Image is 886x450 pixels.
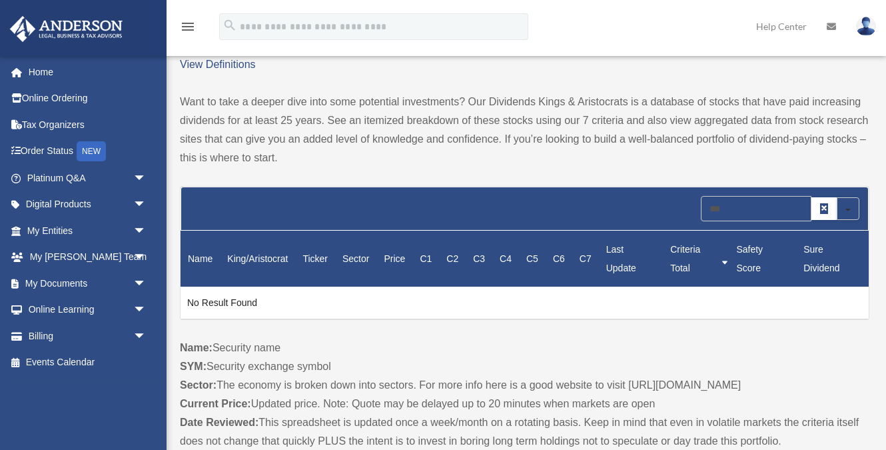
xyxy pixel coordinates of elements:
i: search [222,18,237,33]
a: Digital Productsarrow_drop_down [9,191,167,218]
a: My Documentsarrow_drop_down [9,270,167,297]
a: Platinum Q&Aarrow_drop_down [9,165,167,191]
div: NEW [77,141,106,161]
th: C5 [519,231,546,287]
th: Ticker [295,231,335,287]
input: Search in Table [701,196,811,221]
th: King/Aristocrat [220,231,295,287]
a: Billingarrow_drop_down [9,323,167,349]
a: View Definitions [180,59,256,70]
td: No Result Found [181,287,869,319]
th: Price [376,231,412,287]
button: Search in [837,197,859,220]
span: arrow_drop_down [133,165,160,192]
button: Search [811,197,837,220]
strong: Name: [180,342,213,353]
a: menu [180,23,196,35]
th: C7 [572,231,599,287]
th: C2 [439,231,466,287]
a: Tax Organizers [9,111,167,138]
span: arrow_drop_down [133,217,160,245]
th: Last Update [599,231,663,287]
th: Safety Score [729,231,796,287]
span: arrow_drop_down [133,323,160,350]
span: arrow_drop_down [133,297,160,324]
img: User Pic [856,17,876,36]
th: Criteria Total [663,231,729,287]
a: My Entitiesarrow_drop_down [9,217,167,244]
strong: Current Price: [180,398,251,409]
span: arrow_drop_down [133,244,160,271]
span: arrow_drop_down [133,270,160,297]
th: Sector [335,231,376,287]
img: Anderson Advisors Platinum Portal [6,16,127,42]
strong: SYM: [180,361,207,372]
a: Events Calendar [9,349,167,376]
a: Order StatusNEW [9,138,167,165]
th: C1 [412,231,439,287]
th: C6 [546,231,572,287]
th: C4 [492,231,519,287]
strong: Date Reviewed: [180,417,258,428]
a: My [PERSON_NAME] Teamarrow_drop_down [9,244,167,271]
a: Online Learningarrow_drop_down [9,297,167,323]
a: Home [9,59,167,85]
th: Name [181,231,220,287]
strong: Sector: [180,379,217,391]
i: menu [180,19,196,35]
table: Dividend Kings & Aristocrats New 8/18 [180,186,869,320]
span: arrow_drop_down [133,191,160,219]
a: Online Ordering [9,85,167,112]
th: Sure Dividend [796,231,869,287]
th: C3 [466,231,492,287]
p: Want to take a deeper dive into some potential investments? Our Dividends Kings & Aristocrats is ... [180,93,869,167]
